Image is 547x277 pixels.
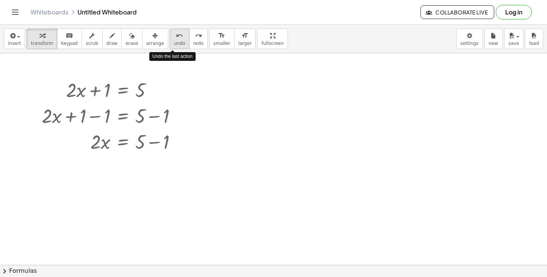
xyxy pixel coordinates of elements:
i: format_size [218,31,225,40]
i: format_size [241,31,248,40]
i: keyboard [66,31,73,40]
span: draw [106,41,118,46]
i: undo [176,31,183,40]
span: scrub [86,41,98,46]
button: transform [27,29,57,49]
button: new [484,29,503,49]
button: settings [456,29,483,49]
span: keypad [61,41,78,46]
span: settings [460,41,479,46]
span: erase [125,41,138,46]
i: redo [195,31,202,40]
button: Log in [496,5,532,19]
button: fullscreen [257,29,288,49]
button: keyboardkeypad [57,29,82,49]
button: format_sizelarger [234,29,256,49]
button: load [525,29,543,49]
span: load [529,41,539,46]
span: larger [238,41,251,46]
a: Whiteboards [30,8,68,16]
span: insert [8,41,21,46]
span: save [508,41,519,46]
button: arrange [142,29,168,49]
span: transform [31,41,53,46]
button: erase [121,29,142,49]
button: Toggle navigation [9,6,21,18]
button: scrub [82,29,103,49]
span: fullscreen [261,41,283,46]
button: draw [102,29,122,49]
button: redoredo [189,29,208,49]
span: redo [193,41,204,46]
span: undo [174,41,185,46]
button: undoundo [170,29,190,49]
button: format_sizesmaller [209,29,234,49]
button: Collaborate Live [421,5,494,19]
span: Collaborate Live [427,9,488,16]
span: smaller [213,41,230,46]
span: arrange [146,41,164,46]
span: new [489,41,498,46]
div: Undo the last action [149,52,196,61]
button: insert [4,29,25,49]
button: save [504,29,523,49]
